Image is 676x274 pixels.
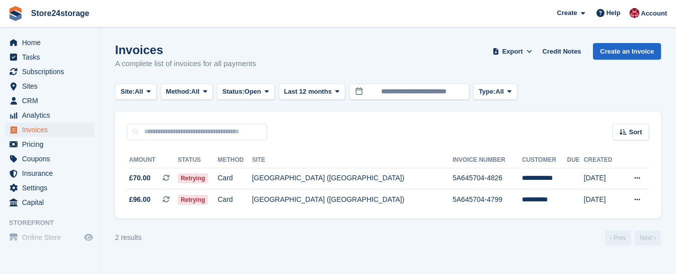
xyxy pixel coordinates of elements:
th: Method [218,152,252,168]
a: menu [5,50,95,64]
span: Create [557,8,577,18]
span: Invoices [22,123,82,137]
img: Mandy Huges [629,8,639,18]
span: Type: [479,87,496,97]
span: £70.00 [129,173,151,183]
span: Retrying [178,173,208,183]
a: menu [5,152,95,166]
a: Create an Invoice [593,43,661,60]
span: All [135,87,143,97]
th: Customer [522,152,567,168]
th: Site [252,152,452,168]
a: Next [635,230,661,245]
span: Export [502,47,523,57]
a: menu [5,195,95,209]
span: Pricing [22,137,82,151]
td: [DATE] [584,189,621,210]
td: 5A645704-4826 [452,168,522,189]
th: Created [584,152,621,168]
th: Due [567,152,583,168]
div: 2 results [115,232,142,243]
span: Retrying [178,195,208,205]
td: Card [218,168,252,189]
span: Home [22,36,82,50]
p: A complete list of invoices for all payments [115,58,256,70]
span: Settings [22,181,82,195]
button: Export [490,43,534,60]
span: Insurance [22,166,82,180]
span: Site: [121,87,135,97]
a: Store24storage [27,5,94,22]
a: menu [5,137,95,151]
td: [DATE] [584,168,621,189]
span: Method: [166,87,192,97]
img: stora-icon-8386f47178a22dfd0bd8f6a31ec36ba5ce8667c1dd55bd0f319d3a0aa187defe.svg [8,6,23,21]
span: Tasks [22,50,82,64]
span: All [495,87,504,97]
a: menu [5,166,95,180]
span: Subscriptions [22,65,82,79]
span: Account [641,9,667,19]
span: Sites [22,79,82,93]
a: Credit Notes [538,43,585,60]
a: menu [5,36,95,50]
th: Amount [127,152,178,168]
a: menu [5,65,95,79]
a: menu [5,108,95,122]
td: 5A645704-4799 [452,189,522,210]
span: £96.00 [129,194,151,205]
button: Type: All [473,84,517,100]
span: Sort [629,127,642,137]
button: Site: All [115,84,157,100]
span: Status: [222,87,244,97]
a: menu [5,94,95,108]
th: Status [178,152,218,168]
a: Previous [605,230,631,245]
td: Card [218,189,252,210]
span: Coupons [22,152,82,166]
nav: Page [603,230,663,245]
span: Help [606,8,620,18]
span: Open [245,87,261,97]
span: Online Store [22,230,82,244]
span: Analytics [22,108,82,122]
span: All [191,87,200,97]
span: Storefront [9,218,100,228]
a: menu [5,79,95,93]
span: Last 12 months [284,87,332,97]
a: menu [5,123,95,137]
td: [GEOGRAPHIC_DATA] ([GEOGRAPHIC_DATA]) [252,168,452,189]
h1: Invoices [115,43,256,57]
a: menu [5,181,95,195]
button: Last 12 months [279,84,345,100]
a: menu [5,230,95,244]
button: Status: Open [217,84,274,100]
th: Invoice Number [452,152,522,168]
td: [GEOGRAPHIC_DATA] ([GEOGRAPHIC_DATA]) [252,189,452,210]
span: Capital [22,195,82,209]
button: Method: All [161,84,213,100]
a: Preview store [83,231,95,243]
span: CRM [22,94,82,108]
